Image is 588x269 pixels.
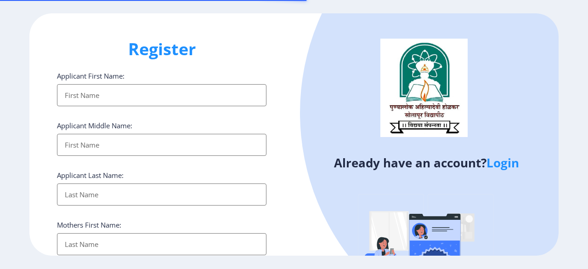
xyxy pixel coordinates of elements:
input: First Name [57,134,266,156]
label: Mothers First Name: [57,220,121,229]
h1: Register [57,38,266,60]
img: logo [380,39,468,137]
h4: Already have an account? [301,155,552,170]
input: First Name [57,84,266,106]
a: Login [486,155,519,171]
input: Last Name [57,233,266,255]
label: Applicant Middle Name: [57,121,132,130]
label: Applicant Last Name: [57,171,124,180]
input: Last Name [57,183,266,206]
label: Applicant First Name: [57,71,124,80]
